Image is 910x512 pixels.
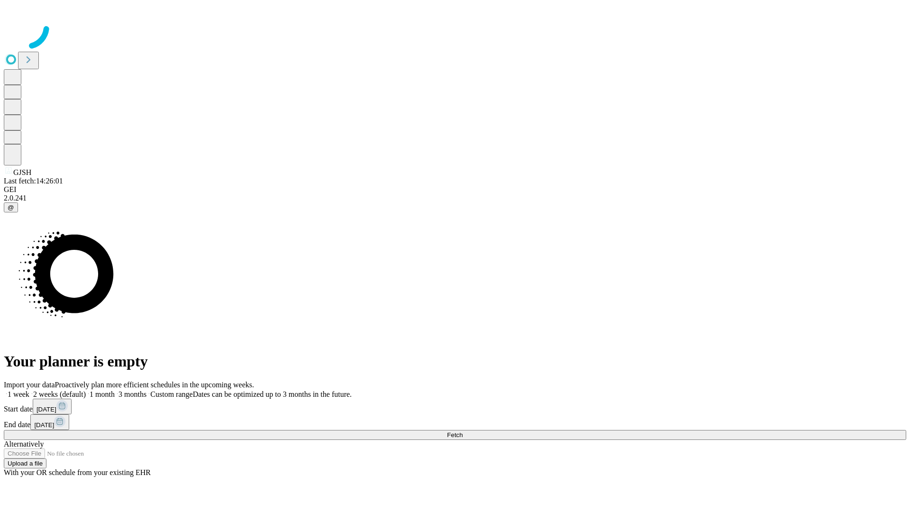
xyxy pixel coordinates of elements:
[33,390,86,398] span: 2 weeks (default)
[8,204,14,211] span: @
[90,390,115,398] span: 1 month
[150,390,192,398] span: Custom range
[4,177,63,185] span: Last fetch: 14:26:01
[4,468,151,476] span: With your OR schedule from your existing EHR
[33,399,72,414] button: [DATE]
[4,414,906,430] div: End date
[4,194,906,202] div: 2.0.241
[4,353,906,370] h1: Your planner is empty
[13,168,31,176] span: GJSH
[34,421,54,429] span: [DATE]
[4,458,46,468] button: Upload a file
[8,390,29,398] span: 1 week
[36,406,56,413] span: [DATE]
[118,390,146,398] span: 3 months
[4,185,906,194] div: GEI
[4,202,18,212] button: @
[193,390,352,398] span: Dates can be optimized up to 3 months in the future.
[4,399,906,414] div: Start date
[4,430,906,440] button: Fetch
[4,440,44,448] span: Alternatively
[447,431,463,439] span: Fetch
[4,381,55,389] span: Import your data
[55,381,254,389] span: Proactively plan more efficient schedules in the upcoming weeks.
[30,414,69,430] button: [DATE]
